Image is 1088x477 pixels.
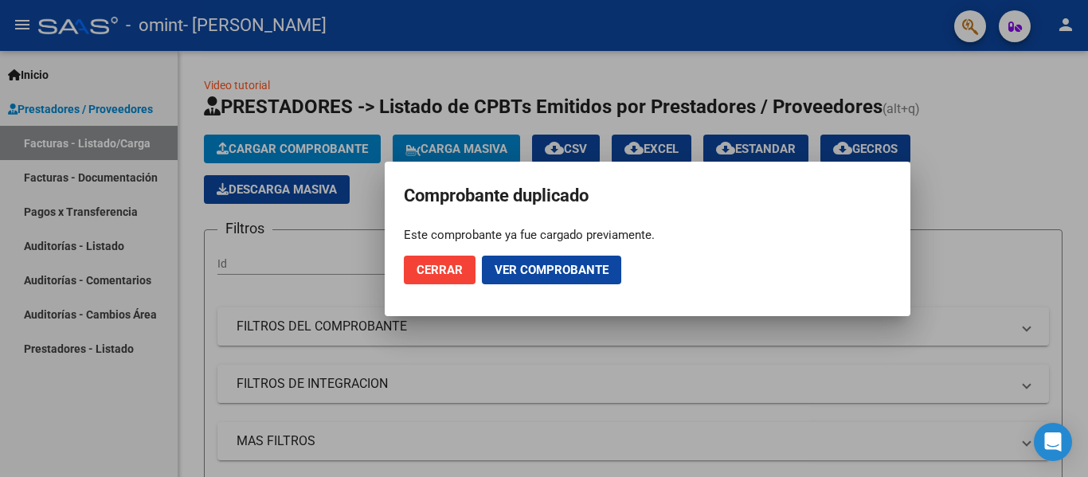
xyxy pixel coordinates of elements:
[482,256,621,284] button: Ver comprobante
[404,227,891,243] div: Este comprobante ya fue cargado previamente.
[417,263,463,277] span: Cerrar
[495,263,609,277] span: Ver comprobante
[1034,423,1072,461] div: Open Intercom Messenger
[404,256,476,284] button: Cerrar
[404,181,891,211] h2: Comprobante duplicado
